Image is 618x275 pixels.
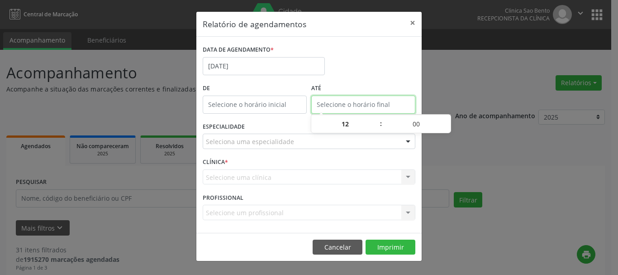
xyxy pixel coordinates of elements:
[203,43,274,57] label: DATA DE AGENDAMENTO
[203,57,325,75] input: Selecione uma data ou intervalo
[404,12,422,34] button: Close
[203,82,307,96] label: De
[203,120,245,134] label: ESPECIALIDADE
[203,191,243,205] label: PROFISSIONAL
[313,240,362,255] button: Cancelar
[203,18,306,30] h5: Relatório de agendamentos
[366,240,415,255] button: Imprimir
[311,115,380,133] input: Hour
[203,155,228,169] label: CLÍNICA
[206,137,294,146] span: Seleciona uma especialidade
[311,96,415,114] input: Selecione o horário final
[382,115,451,133] input: Minute
[203,96,307,114] input: Selecione o horário inicial
[380,115,382,133] span: :
[311,82,415,96] label: ATÉ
